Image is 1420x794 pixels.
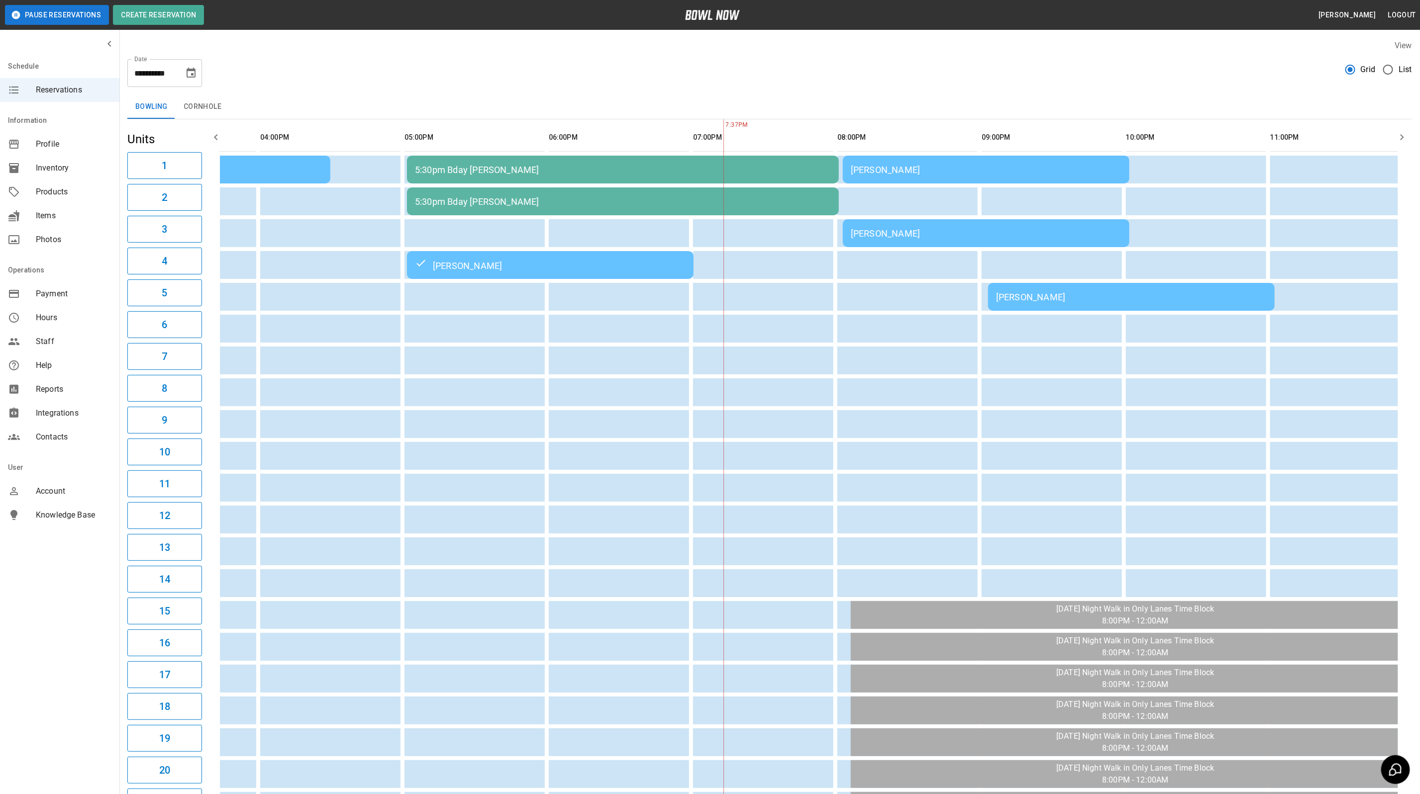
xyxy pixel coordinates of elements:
[36,509,111,521] span: Knowledge Base
[162,189,167,205] h6: 2
[36,485,111,497] span: Account
[127,184,202,211] button: 2
[415,165,831,175] div: 5:30pm Bday [PERSON_NAME]
[159,730,170,746] h6: 19
[127,661,202,688] button: 17
[162,317,167,333] h6: 6
[127,725,202,752] button: 19
[127,407,202,434] button: 9
[5,5,109,25] button: Pause Reservations
[851,228,1121,239] div: [PERSON_NAME]
[36,288,111,300] span: Payment
[127,131,202,147] h5: Units
[1399,64,1412,76] span: List
[159,699,170,714] h6: 18
[36,336,111,348] span: Staff
[176,95,229,119] button: Cornhole
[127,95,176,119] button: Bowling
[415,196,831,207] div: 5:30pm Bday [PERSON_NAME]
[159,762,170,778] h6: 20
[127,343,202,370] button: 7
[996,292,1267,302] div: [PERSON_NAME]
[159,635,170,651] h6: 16
[159,603,170,619] h6: 15
[415,259,686,271] div: [PERSON_NAME]
[685,10,740,20] img: logo
[36,138,111,150] span: Profile
[36,186,111,198] span: Products
[36,84,111,96] span: Reservations
[723,120,726,130] span: 7:37PM
[36,359,111,371] span: Help
[127,216,202,243] button: 3
[127,311,202,338] button: 6
[113,5,204,25] button: Create Reservation
[162,253,167,269] h6: 4
[181,63,201,83] button: Choose date, selected date is Aug 30, 2025
[159,476,170,492] h6: 11
[127,439,202,465] button: 10
[127,502,202,529] button: 12
[159,571,170,587] h6: 14
[127,375,202,402] button: 8
[1315,6,1380,24] button: [PERSON_NAME]
[159,444,170,460] h6: 10
[159,667,170,683] h6: 17
[36,383,111,395] span: Reports
[162,412,167,428] h6: 9
[162,380,167,396] h6: 8
[159,539,170,555] h6: 13
[162,221,167,237] h6: 3
[851,165,1121,175] div: [PERSON_NAME]
[127,95,1412,119] div: inventory tabs
[1361,64,1376,76] span: Grid
[127,566,202,593] button: 14
[127,598,202,624] button: 15
[1395,41,1412,50] label: View
[36,431,111,443] span: Contacts
[127,693,202,720] button: 18
[127,248,202,274] button: 4
[36,407,111,419] span: Integrations
[36,162,111,174] span: Inventory
[127,152,202,179] button: 1
[1384,6,1420,24] button: Logout
[36,234,111,246] span: Photos
[162,285,167,301] h6: 5
[36,312,111,324] span: Hours
[162,158,167,174] h6: 1
[127,534,202,561] button: 13
[159,508,170,524] h6: 12
[127,757,202,784] button: 20
[127,279,202,306] button: 5
[36,210,111,222] span: Items
[127,629,202,656] button: 16
[127,470,202,497] button: 11
[162,349,167,364] h6: 7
